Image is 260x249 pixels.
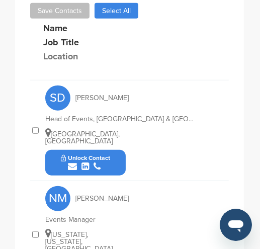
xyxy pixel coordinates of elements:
[43,52,119,61] div: Location
[75,195,129,202] span: [PERSON_NAME]
[45,116,196,123] div: Head of Events, [GEOGRAPHIC_DATA] & [GEOGRAPHIC_DATA]
[43,24,154,33] div: Name
[61,154,111,161] span: Unlock Contact
[45,130,120,145] span: [GEOGRAPHIC_DATA], [GEOGRAPHIC_DATA]
[45,216,196,223] div: Events Manager
[49,147,123,178] button: Unlock Contact
[30,3,90,19] button: Save Contacts
[43,38,194,47] div: Job Title
[45,186,70,211] span: NM
[95,3,138,19] button: Select All
[75,95,129,102] span: [PERSON_NAME]
[220,209,252,241] iframe: Button to launch messaging window
[45,86,70,111] span: SD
